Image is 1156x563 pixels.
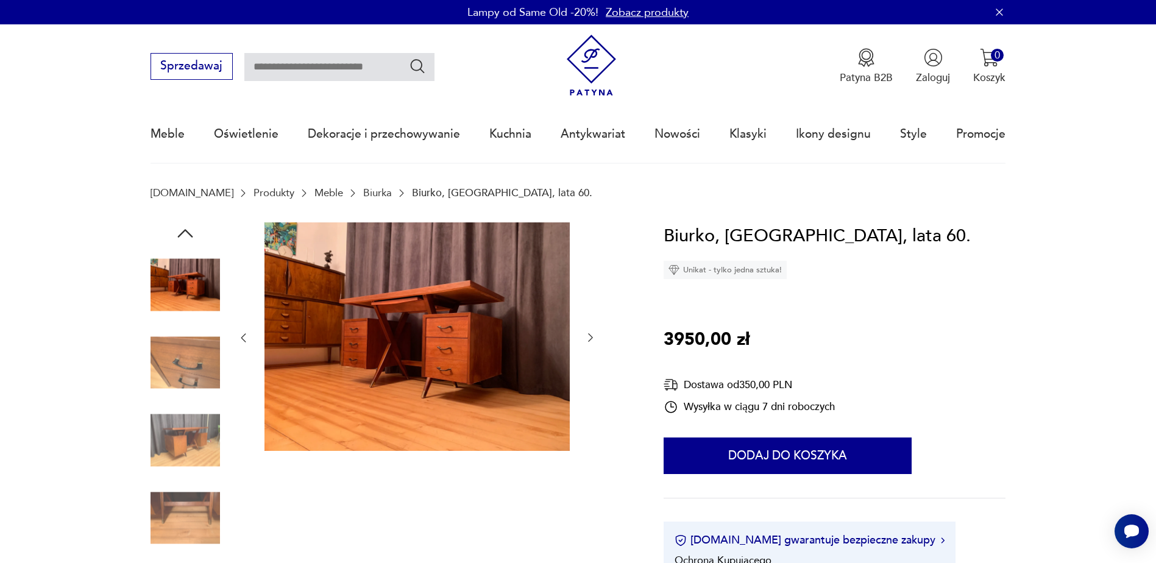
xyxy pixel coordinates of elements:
img: Ikona koszyka [980,48,999,67]
a: Antykwariat [561,106,625,162]
img: Zdjęcie produktu Biurko, Włochy, lata 60. [264,222,570,451]
div: Dostawa od 350,00 PLN [664,377,835,392]
button: 0Koszyk [973,48,1005,85]
a: Meble [314,187,343,199]
a: Style [900,106,927,162]
a: [DOMAIN_NAME] [151,187,233,199]
h1: Biurko, [GEOGRAPHIC_DATA], lata 60. [664,222,971,250]
img: Zdjęcie produktu Biurko, Włochy, lata 60. [151,406,220,475]
a: Sprzedawaj [151,62,233,72]
img: Ikona diamentu [668,264,679,275]
p: 3950,00 zł [664,326,750,354]
p: Patyna B2B [840,71,893,85]
button: Sprzedawaj [151,53,233,80]
img: Zdjęcie produktu Biurko, Włochy, lata 60. [151,328,220,397]
div: Wysyłka w ciągu 7 dni roboczych [664,400,835,414]
p: Lampy od Same Old -20%! [467,5,598,20]
img: Ikona strzałki w prawo [941,537,945,544]
img: Ikona medalu [857,48,876,67]
a: Oświetlenie [214,106,278,162]
div: Unikat - tylko jedna sztuka! [664,261,787,279]
a: Zobacz produkty [606,5,689,20]
a: Ikona medaluPatyna B2B [840,48,893,85]
a: Kuchnia [489,106,531,162]
button: Szukaj [409,57,427,75]
p: Koszyk [973,71,1005,85]
a: Produkty [254,187,294,199]
p: Zaloguj [916,71,950,85]
a: Klasyki [729,106,767,162]
a: Nowości [654,106,700,162]
button: Zaloguj [916,48,950,85]
button: Dodaj do koszyka [664,437,912,474]
a: Biurka [363,187,392,199]
div: 0 [991,49,1004,62]
img: Patyna - sklep z meblami i dekoracjami vintage [561,35,622,96]
a: Ikony designu [796,106,871,162]
img: Ikona certyfikatu [675,534,687,547]
a: Dekoracje i przechowywanie [308,106,460,162]
a: Meble [151,106,185,162]
button: Patyna B2B [840,48,893,85]
p: Biurko, [GEOGRAPHIC_DATA], lata 60. [412,187,592,199]
img: Ikona dostawy [664,377,678,392]
a: Promocje [956,106,1005,162]
img: Ikonka użytkownika [924,48,943,67]
iframe: Smartsupp widget button [1115,514,1149,548]
img: Zdjęcie produktu Biurko, Włochy, lata 60. [151,250,220,320]
button: [DOMAIN_NAME] gwarantuje bezpieczne zakupy [675,533,945,548]
img: Zdjęcie produktu Biurko, Włochy, lata 60. [151,483,220,553]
